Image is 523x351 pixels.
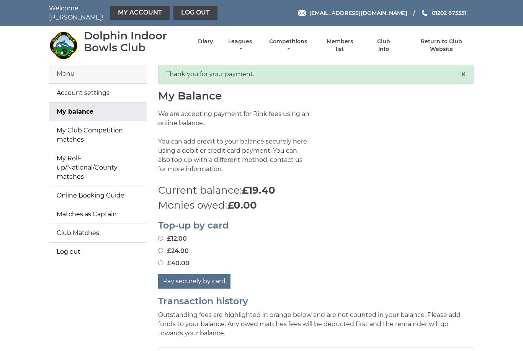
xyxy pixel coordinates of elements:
[432,10,466,16] span: 01202 675551
[309,10,407,16] span: [EMAIL_ADDRESS][DOMAIN_NAME]
[49,65,147,83] div: Menu
[158,220,474,230] h2: Top-up by card
[158,65,474,84] div: Thank you for your payment.
[173,6,217,20] a: Log out
[298,10,306,16] img: Email
[49,186,147,205] a: Online Booking Guide
[158,247,189,256] label: £24.00
[158,234,187,243] label: £12.00
[461,70,466,79] button: Close
[242,184,275,196] strong: £19.40
[461,69,466,80] span: ×
[158,310,474,338] p: Outstanding fees are highlighted in orange below and are not counted in your balance. Please add ...
[158,109,311,183] p: We are accepting payment for Rink fees using an online balance. You can add credit to your balanc...
[422,10,427,16] img: Phone us
[49,224,147,242] a: Club Matches
[158,183,474,198] p: Current balance:
[158,259,190,268] label: £40.00
[158,90,474,102] h1: My Balance
[421,9,466,17] a: Phone us 01202 675551
[49,205,147,224] a: Matches as Captain
[371,38,396,53] a: Club Info
[158,198,474,213] p: Monies owed:
[322,38,358,53] a: Members list
[84,30,185,54] div: Dolphin Indoor Bowls Club
[110,6,170,20] a: My Account
[49,84,147,102] a: Account settings
[158,236,163,241] input: £12.00
[226,38,254,53] a: Leagues
[158,296,474,306] h2: Transaction history
[49,243,147,261] a: Log out
[158,260,163,265] input: £40.00
[267,38,309,53] a: Competitions
[49,103,147,121] a: My balance
[198,38,213,45] a: Diary
[158,248,163,253] input: £24.00
[49,31,78,60] img: Dolphin Indoor Bowls Club
[158,274,230,289] button: Pay securely by card
[49,149,147,186] a: My Roll-up/National/County matches
[49,121,147,149] a: My Club Competition matches
[49,4,219,22] nav: Welcome, [PERSON_NAME]!
[298,9,407,17] a: Email [EMAIL_ADDRESS][DOMAIN_NAME]
[227,199,257,211] strong: £0.00
[409,38,474,53] a: Return to Club Website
